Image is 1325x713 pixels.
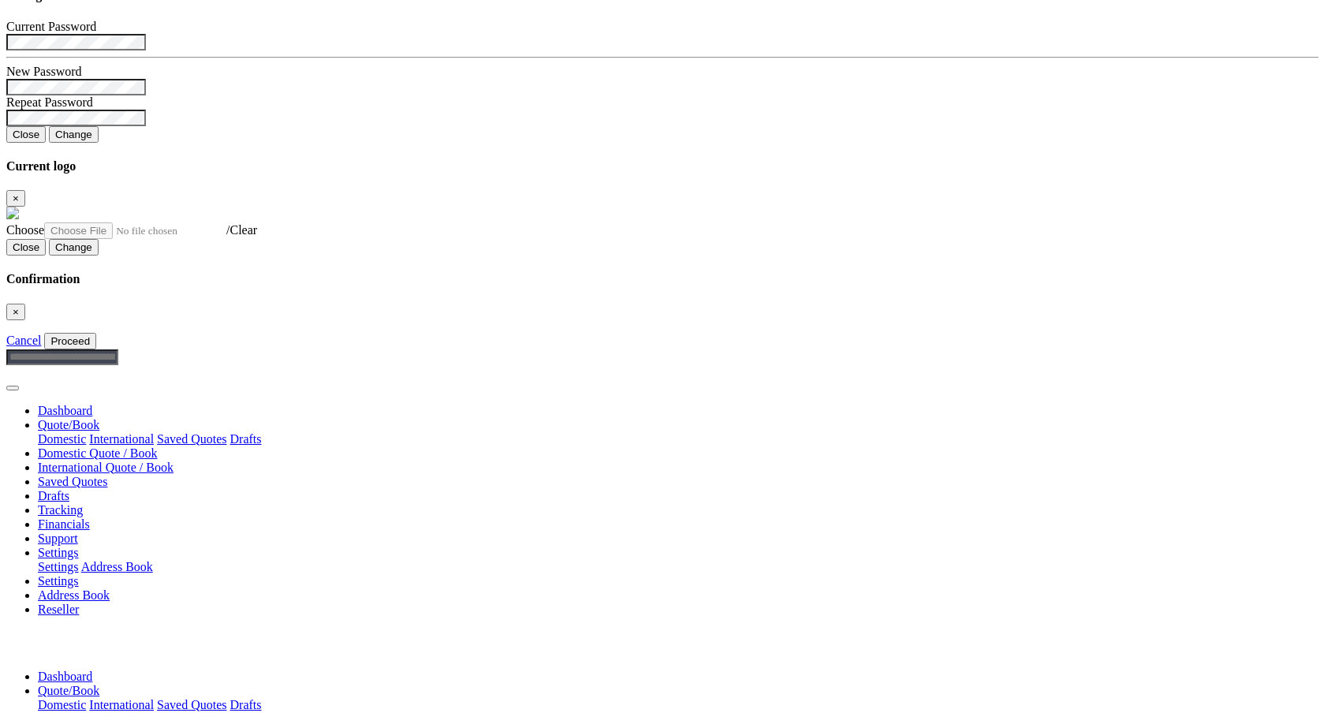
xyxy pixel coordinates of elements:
a: Cancel [6,334,41,347]
a: Saved Quotes [38,475,107,488]
h4: Current logo [6,159,1319,174]
button: Close [6,126,46,143]
a: Drafts [230,698,262,711]
div: Quote/Book [38,432,1319,446]
a: Domestic [38,698,86,711]
a: International [89,698,154,711]
a: Clear [230,223,257,237]
a: International [89,432,154,446]
button: Close [6,304,25,320]
a: Quote/Book [38,684,99,697]
a: Saved Quotes [157,698,226,711]
a: Dashboard [38,670,92,683]
a: Reseller [38,603,79,616]
div: / [6,222,1319,239]
a: Dashboard [38,404,92,417]
label: Repeat Password [6,95,93,109]
label: New Password [6,65,82,78]
img: GetCustomerLogo [6,207,19,219]
label: Current Password [6,20,96,33]
button: Change [49,126,99,143]
div: Quote/Book [38,560,1319,574]
h4: Confirmation [6,272,1319,286]
button: Change [49,239,99,256]
button: Toggle navigation [6,386,19,390]
button: Close [6,190,25,207]
a: Settings [38,546,79,559]
a: Drafts [230,432,262,446]
a: Choose [6,223,226,237]
button: Proceed [44,333,96,349]
a: Tracking [38,503,83,517]
a: Domestic [38,432,86,446]
a: Drafts [38,489,69,502]
a: Settings [38,574,79,588]
a: Support [38,532,78,545]
a: International Quote / Book [38,461,174,474]
a: Quote/Book [38,418,99,431]
a: Address Book [38,588,110,602]
button: Close [6,239,46,256]
a: Address Book [81,560,153,573]
a: Domestic Quote / Book [38,446,158,460]
div: Quote/Book [38,698,1319,712]
a: Financials [38,517,90,531]
a: Settings [38,560,79,573]
span: × [13,192,19,204]
a: Saved Quotes [157,432,226,446]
